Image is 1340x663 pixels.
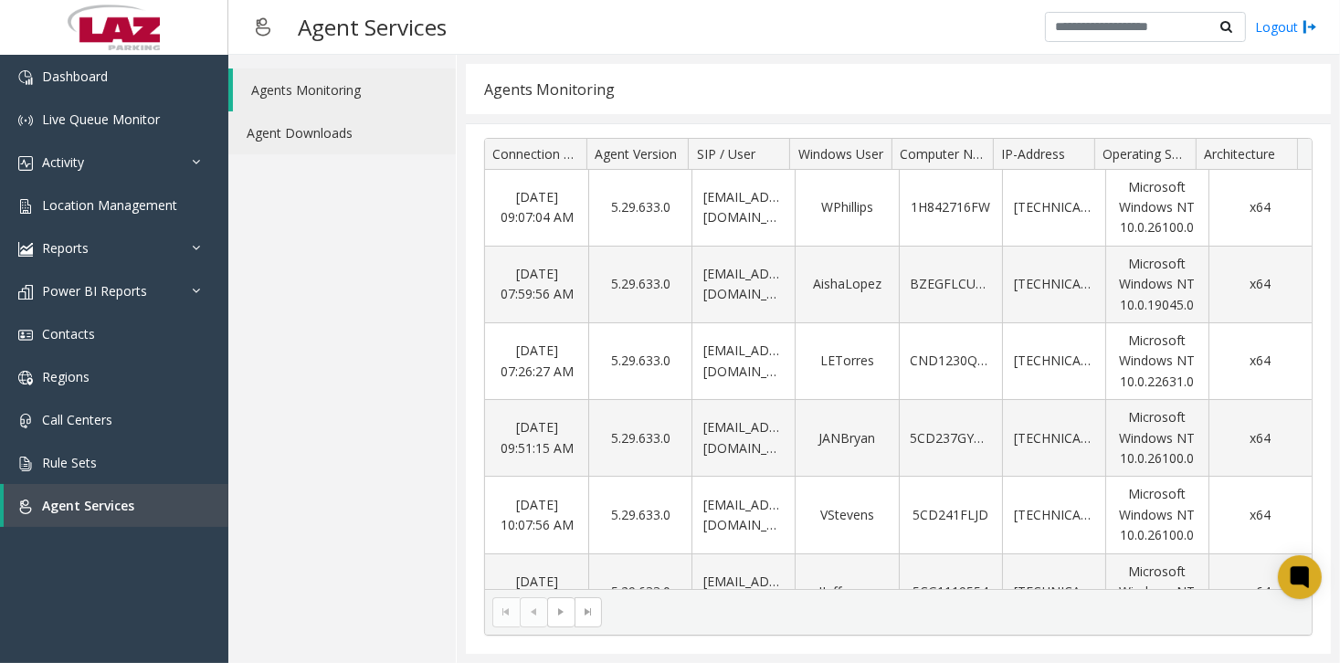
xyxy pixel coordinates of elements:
td: [TECHNICAL_ID] [1002,323,1105,400]
td: [DATE] 08:34:57 AM [485,554,588,631]
td: [EMAIL_ADDRESS][DOMAIN_NAME] [691,323,795,400]
span: Go to the next page [547,597,575,626]
span: Connection Time [492,145,594,163]
td: x64 [1208,400,1312,477]
td: x64 [1208,323,1312,400]
span: Agent Version [596,145,678,163]
td: 5.29.633.0 [588,477,691,553]
span: Call Centers [42,411,112,428]
span: Dashboard [42,68,108,85]
td: AishaLopez [795,247,898,323]
td: [DATE] 09:07:04 AM [485,170,588,247]
td: WPhillips [795,170,898,247]
span: Operating System [1103,145,1208,163]
img: 'icon' [18,500,33,514]
td: [DATE] 10:07:56 AM [485,477,588,553]
span: Live Queue Monitor [42,110,160,128]
img: 'icon' [18,328,33,342]
img: 'icon' [18,285,33,300]
img: 'icon' [18,199,33,214]
span: Architecture [1204,145,1275,163]
td: 5CD241FLJD [899,477,1002,553]
img: 'icon' [18,414,33,428]
img: 'icon' [18,371,33,385]
td: Microsoft Windows NT 10.0.26100.0 [1105,477,1208,553]
a: Agent Downloads [228,111,456,154]
td: [EMAIL_ADDRESS][DOMAIN_NAME] [691,554,795,631]
span: Location Management [42,196,177,214]
td: x64 [1208,170,1312,247]
span: Reports [42,239,89,257]
span: Go to the next page [554,605,569,619]
span: Power BI Reports [42,282,147,300]
td: Microsoft Windows NT 10.0.19045.0 [1105,554,1208,631]
td: 5.29.633.0 [588,400,691,477]
td: 5CD237GYM5 [899,400,1002,477]
span: Go to the last page [575,597,602,626]
td: 5CG1119554 [899,554,1002,631]
td: BZEGFLCU295 [899,247,1002,323]
td: [EMAIL_ADDRESS][DOMAIN_NAME] [691,477,795,553]
td: [EMAIL_ADDRESS][DOMAIN_NAME] [691,247,795,323]
td: x64 [1208,554,1312,631]
h3: Agent Services [289,5,456,49]
a: Agent Services [4,484,228,527]
td: [EMAIL_ADDRESS][DOMAIN_NAME] [691,400,795,477]
td: LETorres [795,323,898,400]
img: 'icon' [18,457,33,471]
td: [TECHNICAL_ID] [1002,554,1105,631]
a: Agents Monitoring [233,68,456,111]
td: Microsoft Windows NT 10.0.19045.0 [1105,247,1208,323]
img: 'icon' [18,70,33,85]
span: Windows User [798,145,883,163]
span: Agent Services [42,497,134,514]
span: Computer Name [900,145,999,163]
td: 5.29.633.0 [588,170,691,247]
div: Agents Monitoring [484,78,615,101]
td: VStevens [795,477,898,553]
td: Microsoft Windows NT 10.0.26100.0 [1105,400,1208,477]
img: pageIcon [247,5,280,49]
td: x64 [1208,477,1312,553]
td: [DATE] 07:26:27 AM [485,323,588,400]
span: Activity [42,153,84,171]
span: IP-Address [1001,145,1065,163]
img: logout [1303,17,1317,37]
td: x64 [1208,247,1312,323]
td: CND1230Q03 [899,323,1002,400]
img: 'icon' [18,113,33,128]
td: [DATE] 07:59:56 AM [485,247,588,323]
td: [TECHNICAL_ID] [1002,400,1105,477]
td: Microsoft Windows NT 10.0.26100.0 [1105,170,1208,247]
a: Logout [1255,17,1317,37]
td: 1H842716FW [899,170,1002,247]
td: [TECHNICAL_ID] [1002,247,1105,323]
img: 'icon' [18,156,33,171]
td: [TECHNICAL_ID] [1002,477,1105,553]
div: Data table [485,139,1312,589]
td: 5.29.633.0 [588,323,691,400]
td: JJefferson [795,554,898,631]
span: Regions [42,368,90,385]
img: 'icon' [18,242,33,257]
td: [EMAIL_ADDRESS][DOMAIN_NAME] [691,170,795,247]
td: [DATE] 09:51:15 AM [485,400,588,477]
td: [TECHNICAL_ID] [1002,170,1105,247]
span: Go to the last page [581,605,596,619]
td: Microsoft Windows NT 10.0.22631.0 [1105,323,1208,400]
span: SIP / User [697,145,755,163]
td: 5.29.633.0 [588,247,691,323]
td: 5.29.633.0 [588,554,691,631]
span: Rule Sets [42,454,97,471]
td: JANBryan [795,400,898,477]
span: Contacts [42,325,95,342]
